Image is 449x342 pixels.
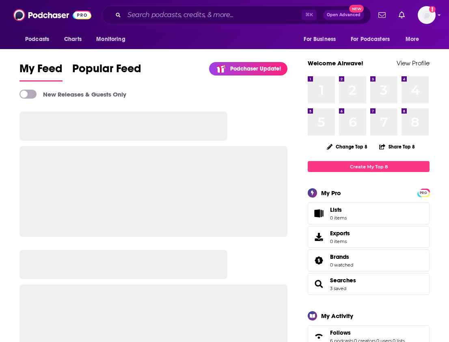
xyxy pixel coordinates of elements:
[345,32,402,47] button: open menu
[330,277,356,284] a: Searches
[400,32,430,47] button: open menu
[327,13,360,17] span: Open Advanced
[322,142,372,152] button: Change Top 8
[19,62,63,80] span: My Feed
[351,34,390,45] span: For Podcasters
[302,10,317,20] span: ⌘ K
[349,5,364,13] span: New
[330,253,349,260] span: Brands
[25,34,49,45] span: Podcasts
[330,239,350,244] span: 0 items
[311,331,327,342] a: Follows
[19,62,63,82] a: My Feed
[419,189,428,196] a: PRO
[323,10,364,20] button: Open AdvancedNew
[308,202,430,224] a: Lists
[72,62,141,80] span: Popular Feed
[397,59,430,67] a: View Profile
[308,226,430,248] a: Exports
[330,253,353,260] a: Brands
[308,273,430,295] span: Searches
[330,262,353,268] a: 0 watched
[311,278,327,290] a: Searches
[311,231,327,243] span: Exports
[298,32,346,47] button: open menu
[429,6,436,13] svg: Add a profile image
[124,9,302,22] input: Search podcasts, credits, & more...
[308,250,430,271] span: Brands
[91,32,136,47] button: open menu
[308,59,363,67] a: Welcome Airwave!
[418,6,436,24] button: Show profile menu
[406,34,419,45] span: More
[330,286,346,291] a: 3 saved
[13,7,91,23] img: Podchaser - Follow, Share and Rate Podcasts
[64,34,82,45] span: Charts
[418,6,436,24] img: User Profile
[330,206,342,213] span: Lists
[304,34,336,45] span: For Business
[102,6,371,24] div: Search podcasts, credits, & more...
[321,312,353,320] div: My Activity
[311,255,327,266] a: Brands
[418,6,436,24] span: Logged in as AirwaveMedia
[375,8,389,22] a: Show notifications dropdown
[330,215,347,221] span: 0 items
[330,329,351,336] span: Follows
[330,230,350,237] span: Exports
[330,206,347,213] span: Lists
[321,189,341,197] div: My Pro
[59,32,86,47] a: Charts
[379,139,415,155] button: Share Top 8
[19,90,126,99] a: New Releases & Guests Only
[72,62,141,82] a: Popular Feed
[96,34,125,45] span: Monitoring
[330,329,405,336] a: Follows
[311,208,327,219] span: Lists
[308,161,430,172] a: Create My Top 8
[19,32,60,47] button: open menu
[395,8,408,22] a: Show notifications dropdown
[230,65,281,72] p: Podchaser Update!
